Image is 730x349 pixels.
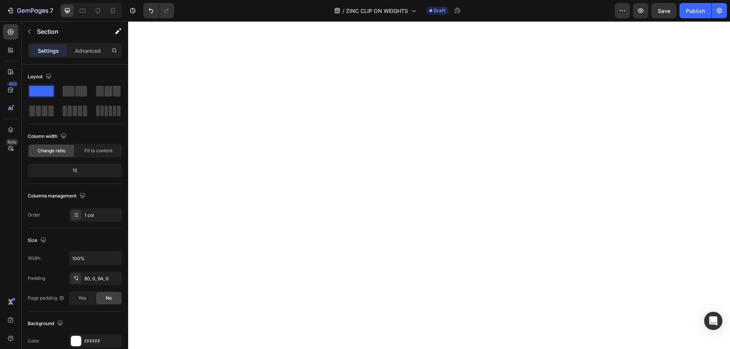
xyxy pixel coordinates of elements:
[78,295,86,302] span: Yes
[69,251,122,265] input: Auto
[29,165,121,176] div: 12
[106,295,112,302] span: No
[84,338,120,345] div: FFFFFF
[679,3,711,18] button: Publish
[28,212,40,218] div: Order
[7,81,18,87] div: 450
[75,47,101,55] p: Advanced
[38,147,65,154] span: Change ratio
[704,312,722,330] div: Open Intercom Messenger
[128,21,730,349] iframe: Design area
[28,131,68,142] div: Column width
[28,338,40,344] div: Color
[686,7,705,15] div: Publish
[28,191,87,201] div: Columns management
[28,319,65,329] div: Background
[6,139,18,145] div: Beta
[84,212,120,219] div: 1 col
[28,235,48,246] div: Size
[658,8,670,14] span: Save
[343,7,344,15] span: /
[143,3,174,18] div: Undo/Redo
[346,7,408,15] span: ZINC CLIP ON WEIGHTS
[84,275,120,282] div: 80, 0, 64, 0
[38,47,59,55] p: Settings
[50,6,53,15] p: 7
[37,27,99,36] p: Section
[3,3,57,18] button: 7
[651,3,676,18] button: Save
[28,72,53,82] div: Layout
[434,7,445,14] span: Draft
[28,275,45,282] div: Padding
[84,147,113,154] span: Fit to content
[28,295,65,302] div: Page padding
[28,255,40,262] div: Width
